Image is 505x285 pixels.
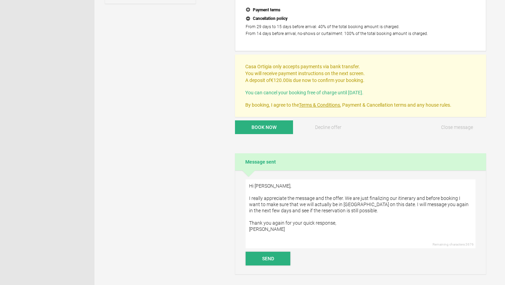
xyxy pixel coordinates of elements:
h2: Message sent [235,153,486,170]
p: From 29 days to 15 days before arrival: 40% of the total booking amount is charged. From 14 days ... [246,23,475,37]
span: Book now [251,124,277,130]
p: By booking, I agree to the , Payment & Cancellation terms and any house rules. [245,102,476,108]
button: Send [246,252,290,265]
button: Decline offer [300,120,358,134]
button: Cancellation policy [246,14,475,23]
flynt-currency: €120.00 [271,78,289,83]
button: Payment terms [246,6,475,15]
button: Close message [428,120,486,134]
span: Decline offer [315,124,341,130]
button: Book now [235,120,293,134]
a: Terms & Conditions [299,102,340,108]
span: You can cancel your booking free of charge until [DATE]. [245,90,363,95]
p: Casa Ortigia only accepts payments via bank transfer. You will receive payment instructions on th... [245,63,476,84]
